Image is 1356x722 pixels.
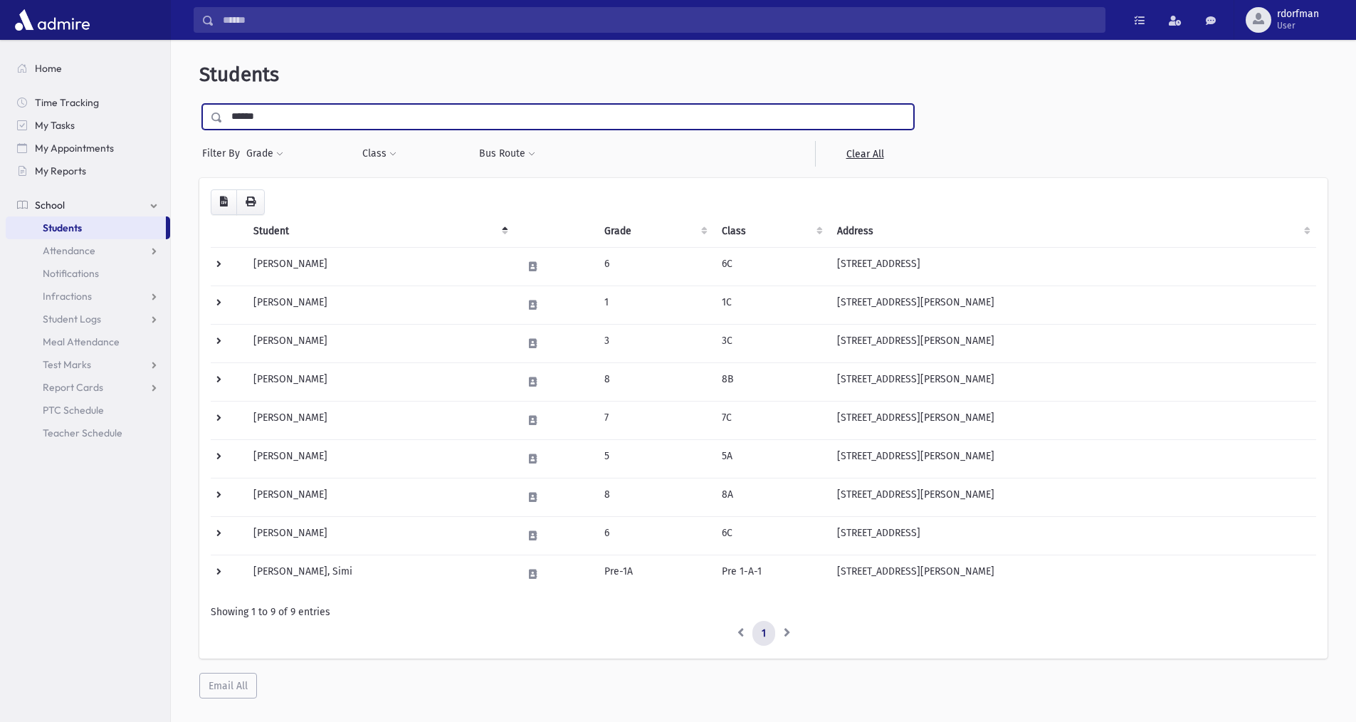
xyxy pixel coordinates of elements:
span: Infractions [43,290,92,303]
span: rdorfman [1277,9,1319,20]
td: 6 [596,516,714,555]
td: 5A [713,439,829,478]
th: Grade: activate to sort column ascending [596,215,714,248]
a: PTC Schedule [6,399,170,422]
a: Notifications [6,262,170,285]
a: Clear All [815,141,914,167]
th: Class: activate to sort column ascending [713,215,829,248]
td: [STREET_ADDRESS][PERSON_NAME] [829,401,1316,439]
span: My Appointments [35,142,114,155]
a: Meal Attendance [6,330,170,353]
button: Email All [199,673,257,699]
a: School [6,194,170,216]
td: 5 [596,439,714,478]
input: Search [214,7,1105,33]
span: Teacher Schedule [43,427,122,439]
a: Test Marks [6,353,170,376]
td: [STREET_ADDRESS][PERSON_NAME] [829,439,1316,478]
span: Time Tracking [35,96,99,109]
a: My Reports [6,159,170,182]
div: Showing 1 to 9 of 9 entries [211,605,1316,619]
td: [STREET_ADDRESS][PERSON_NAME] [829,478,1316,516]
td: 1C [713,286,829,324]
span: School [35,199,65,211]
a: Student Logs [6,308,170,330]
td: [PERSON_NAME] [245,478,513,516]
a: My Tasks [6,114,170,137]
button: Bus Route [478,141,536,167]
td: 6 [596,247,714,286]
td: [STREET_ADDRESS][PERSON_NAME] [829,555,1316,593]
td: [PERSON_NAME] [245,439,513,478]
button: Print [236,189,265,215]
td: 8A [713,478,829,516]
a: Students [6,216,166,239]
span: Home [35,62,62,75]
td: [PERSON_NAME] [245,362,513,401]
a: Attendance [6,239,170,262]
button: CSV [211,189,237,215]
button: Grade [246,141,284,167]
td: [PERSON_NAME] [245,286,513,324]
span: Attendance [43,244,95,257]
span: Meal Attendance [43,335,120,348]
span: Student Logs [43,313,101,325]
th: Student: activate to sort column descending [245,215,513,248]
td: [STREET_ADDRESS] [829,247,1316,286]
td: [STREET_ADDRESS][PERSON_NAME] [829,286,1316,324]
td: 8 [596,362,714,401]
a: My Appointments [6,137,170,159]
td: 8 [596,478,714,516]
span: Students [43,221,82,234]
td: 8B [713,362,829,401]
a: Home [6,57,170,80]
a: 1 [752,621,775,647]
a: Teacher Schedule [6,422,170,444]
span: My Reports [35,164,86,177]
a: Report Cards [6,376,170,399]
td: [PERSON_NAME], Simi [245,555,513,593]
td: [STREET_ADDRESS] [829,516,1316,555]
th: Address: activate to sort column ascending [829,215,1316,248]
td: 3C [713,324,829,362]
span: Test Marks [43,358,91,371]
td: 1 [596,286,714,324]
td: 6C [713,516,829,555]
td: Pre 1-A-1 [713,555,829,593]
td: Pre-1A [596,555,714,593]
td: [PERSON_NAME] [245,324,513,362]
span: Notifications [43,267,99,280]
span: Filter By [202,146,246,161]
button: Class [362,141,397,167]
img: AdmirePro [11,6,93,34]
span: PTC Schedule [43,404,104,417]
span: Report Cards [43,381,103,394]
a: Time Tracking [6,91,170,114]
td: [PERSON_NAME] [245,516,513,555]
span: My Tasks [35,119,75,132]
td: 3 [596,324,714,362]
td: 6C [713,247,829,286]
span: User [1277,20,1319,31]
td: [PERSON_NAME] [245,247,513,286]
span: Students [199,63,279,86]
td: [PERSON_NAME] [245,401,513,439]
td: [STREET_ADDRESS][PERSON_NAME] [829,362,1316,401]
td: [STREET_ADDRESS][PERSON_NAME] [829,324,1316,362]
td: 7C [713,401,829,439]
a: Infractions [6,285,170,308]
td: 7 [596,401,714,439]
